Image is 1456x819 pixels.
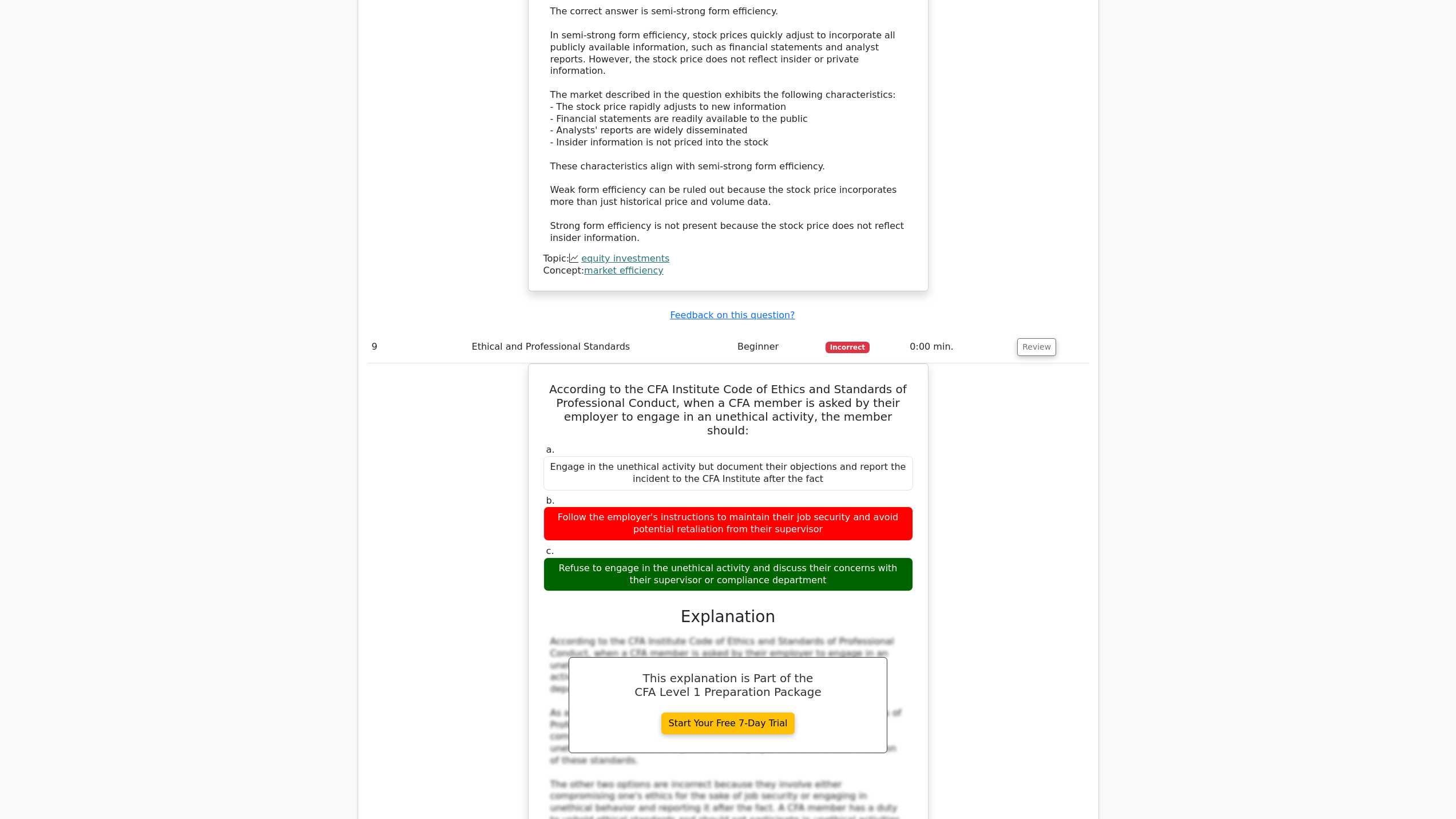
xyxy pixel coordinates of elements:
span: Incorrect [826,342,870,353]
a: market efficiency [584,265,664,276]
h3: Explanation [550,607,906,627]
div: The correct answer is semi-strong form efficiency. In semi-strong form efficiency, stock prices q... [550,6,906,244]
button: Review [1017,338,1056,356]
span: c. [546,545,554,556]
td: 9 [367,331,467,363]
a: equity investments [581,253,669,264]
div: Concept: [543,265,913,277]
td: Beginner [733,331,821,363]
a: Feedback on this question? [670,310,795,321]
div: Refuse to engage in the unethical activity and discuss their concerns with their supervisor or co... [543,557,913,592]
span: a. [546,444,555,455]
div: Engage in the unethical activity but document their objections and report the incident to the CFA... [543,456,913,490]
div: Follow the employer's instructions to maintain their job security and avoid potential retaliation... [543,507,913,541]
div: Topic: [543,253,913,265]
td: Ethical and Professional Standards [467,331,733,363]
td: 0:00 min. [905,331,1013,363]
a: Start Your Free 7-Day Trial [661,713,795,734]
h5: According to the CFA Institute Code of Ethics and Standards of Professional Conduct, when a CFA m... [542,382,914,437]
span: b. [546,495,555,506]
